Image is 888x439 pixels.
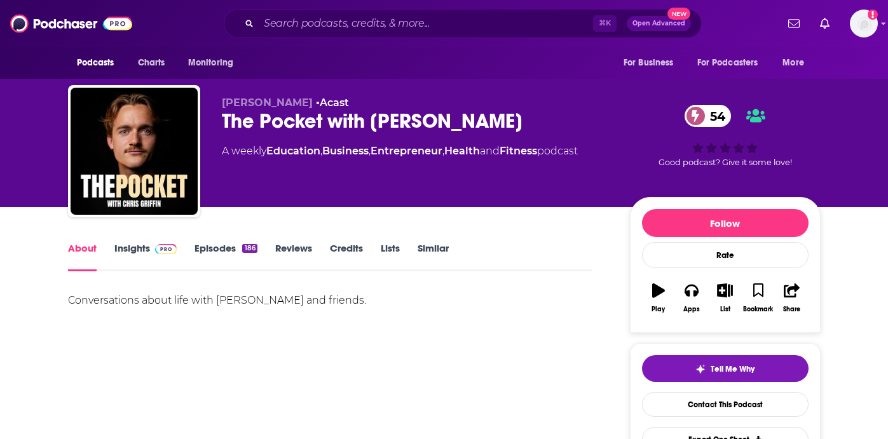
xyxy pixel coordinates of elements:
span: • [316,97,349,109]
div: Bookmark [743,306,773,313]
button: open menu [179,51,250,75]
div: Apps [683,306,700,313]
button: Share [775,275,808,321]
div: Conversations about life with [PERSON_NAME] and friends. [68,292,592,309]
button: open menu [68,51,131,75]
a: Entrepreneur [371,145,442,157]
div: Share [783,306,800,313]
a: Show notifications dropdown [815,13,835,34]
span: , [442,145,444,157]
a: About [68,242,97,271]
input: Search podcasts, credits, & more... [259,13,593,34]
button: open menu [689,51,777,75]
a: 54 [685,105,732,127]
a: Lists [381,242,400,271]
button: Bookmark [742,275,775,321]
div: Play [652,306,665,313]
span: Good podcast? Give it some love! [659,158,792,167]
a: Reviews [275,242,312,271]
span: Monitoring [188,54,233,72]
span: Tell Me Why [711,364,755,374]
div: Rate [642,242,809,268]
span: More [782,54,804,72]
span: 54 [697,105,732,127]
span: Charts [138,54,165,72]
div: List [720,306,730,313]
a: InsightsPodchaser Pro [114,242,177,271]
a: Education [266,145,320,157]
a: Business [322,145,369,157]
span: For Podcasters [697,54,758,72]
span: New [667,8,690,20]
img: User Profile [850,10,878,37]
img: Podchaser Pro [155,244,177,254]
button: Open AdvancedNew [627,16,691,31]
span: , [369,145,371,157]
a: Health [444,145,480,157]
img: Podchaser - Follow, Share and Rate Podcasts [10,11,132,36]
span: ⌘ K [593,15,617,32]
a: Show notifications dropdown [783,13,805,34]
button: List [708,275,741,321]
button: Show profile menu [850,10,878,37]
svg: Add a profile image [868,10,878,20]
span: Open Advanced [632,20,685,27]
div: 186 [242,244,257,253]
button: Apps [675,275,708,321]
span: Podcasts [77,54,114,72]
img: The Pocket with Chris Griffin [71,88,198,215]
span: [PERSON_NAME] [222,97,313,109]
button: open menu [615,51,690,75]
span: For Business [624,54,674,72]
a: Episodes186 [195,242,257,271]
button: Follow [642,209,809,237]
span: and [480,145,500,157]
a: Charts [130,51,173,75]
div: 54Good podcast? Give it some love! [630,97,821,175]
span: Logged in as sophiak [850,10,878,37]
button: open menu [774,51,820,75]
a: Similar [418,242,449,271]
a: Credits [330,242,363,271]
button: tell me why sparkleTell Me Why [642,355,809,382]
a: Contact This Podcast [642,392,809,417]
button: Play [642,275,675,321]
img: tell me why sparkle [695,364,706,374]
a: Fitness [500,145,537,157]
div: A weekly podcast [222,144,578,159]
a: Acast [320,97,349,109]
div: Search podcasts, credits, & more... [224,9,702,38]
span: , [320,145,322,157]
